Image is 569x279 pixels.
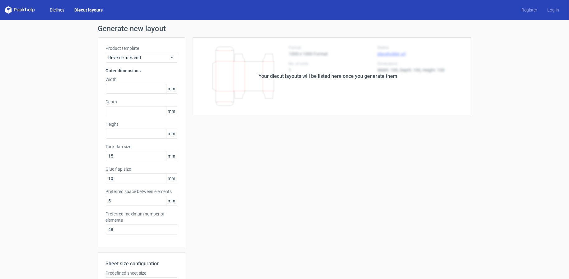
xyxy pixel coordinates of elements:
label: Preferred space between elements [106,188,177,195]
span: mm [166,84,177,93]
label: Preferred maximum number of elements [106,211,177,223]
label: Depth [106,99,177,105]
h2: Sheet size configuration [106,260,177,267]
a: Diecut layouts [69,7,108,13]
label: Height [106,121,177,127]
span: mm [166,129,177,138]
label: Glue flap size [106,166,177,172]
label: Predefined sheet size [106,270,177,276]
span: Reverse tuck end [109,54,170,61]
span: mm [166,174,177,183]
h3: Outer dimensions [106,68,177,74]
a: Log in [542,7,564,13]
label: Product template [106,45,177,51]
span: mm [166,106,177,116]
span: mm [166,151,177,161]
a: Register [516,7,542,13]
label: Width [106,76,177,83]
h1: Generate new layout [98,25,471,32]
span: mm [166,196,177,206]
div: Your diecut layouts will be listed here once you generate them [259,73,398,80]
label: Tuck flap size [106,144,177,150]
a: Dielines [45,7,69,13]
